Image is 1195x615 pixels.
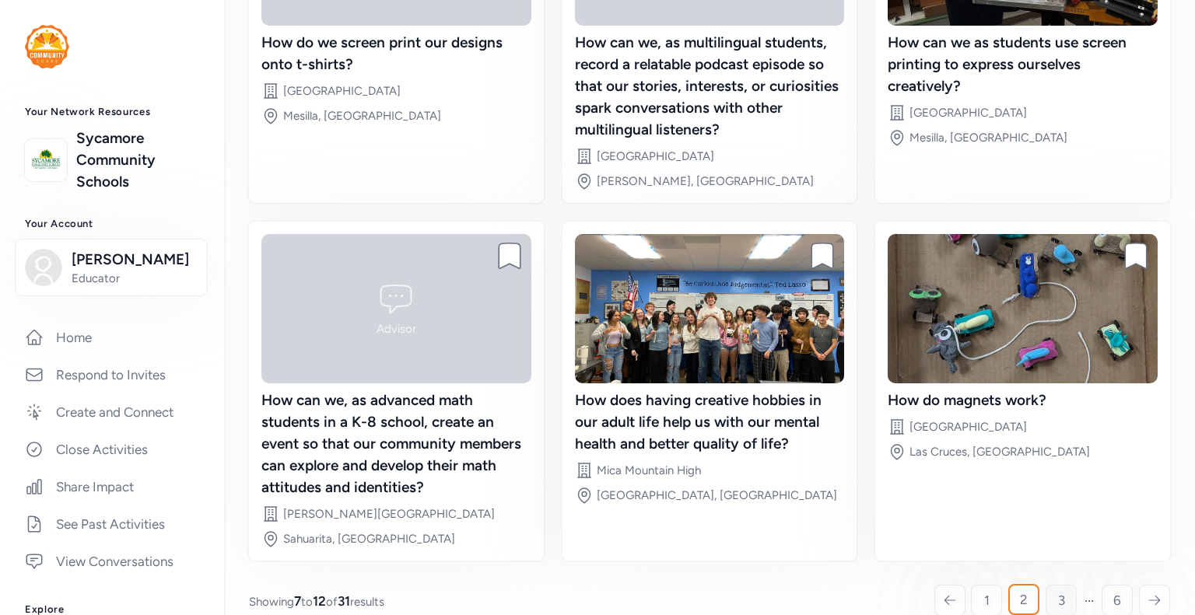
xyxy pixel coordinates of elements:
a: View Conversations [12,544,212,578]
div: How do we screen print our designs onto t-shirts? [261,32,531,75]
h3: Your Account [25,218,199,230]
span: 31 [338,593,350,609]
span: Showing to of results [249,592,384,610]
span: 1 [984,591,990,610]
div: Sahuarita, [GEOGRAPHIC_DATA] [283,531,455,547]
a: Create and Connect [12,395,212,429]
img: image [575,234,845,383]
div: How do magnets work? [888,390,1158,411]
div: How does having creative hobbies in our adult life help us with our mental health and better qual... [575,390,845,455]
a: Home [12,320,212,355]
div: How can we as students use screen printing to express ourselves creatively? [888,32,1158,97]
a: Sycamore Community Schools [76,128,199,193]
a: Close Activities [12,432,212,466]
div: [PERSON_NAME], [GEOGRAPHIC_DATA] [597,173,814,189]
div: How can we, as advanced math students in a K-8 school, create an event so that our community memb... [261,390,531,498]
div: Advisor [377,321,416,337]
div: How can we, as multilingual students, record a relatable podcast episode so that our stories, int... [575,32,845,141]
img: image [888,234,1158,383]
div: [GEOGRAPHIC_DATA] [283,83,401,99]
div: Las Cruces, [GEOGRAPHIC_DATA] [909,444,1090,460]
span: 6 [1113,591,1121,610]
img: logo [29,143,63,177]
div: Mesilla, [GEOGRAPHIC_DATA] [283,108,441,124]
a: Respond to Invites [12,358,212,392]
h3: Your Network Resources [25,106,199,118]
button: [PERSON_NAME]Educator [15,239,208,296]
div: [GEOGRAPHIC_DATA] [597,149,714,164]
div: [PERSON_NAME][GEOGRAPHIC_DATA] [283,506,495,522]
div: Mica Mountain High [597,463,701,478]
a: Share Impact [12,470,212,504]
div: Mesilla, [GEOGRAPHIC_DATA] [909,130,1067,145]
span: 2 [1020,590,1028,609]
a: See Past Activities [12,507,212,541]
span: 3 [1058,591,1065,610]
div: [GEOGRAPHIC_DATA] [909,105,1027,121]
span: Educator [72,271,198,286]
span: [PERSON_NAME] [72,249,198,271]
div: [GEOGRAPHIC_DATA], [GEOGRAPHIC_DATA] [597,487,837,503]
div: [GEOGRAPHIC_DATA] [909,419,1027,435]
span: 12 [313,593,326,609]
img: logo [25,25,69,68]
span: 7 [294,593,301,609]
